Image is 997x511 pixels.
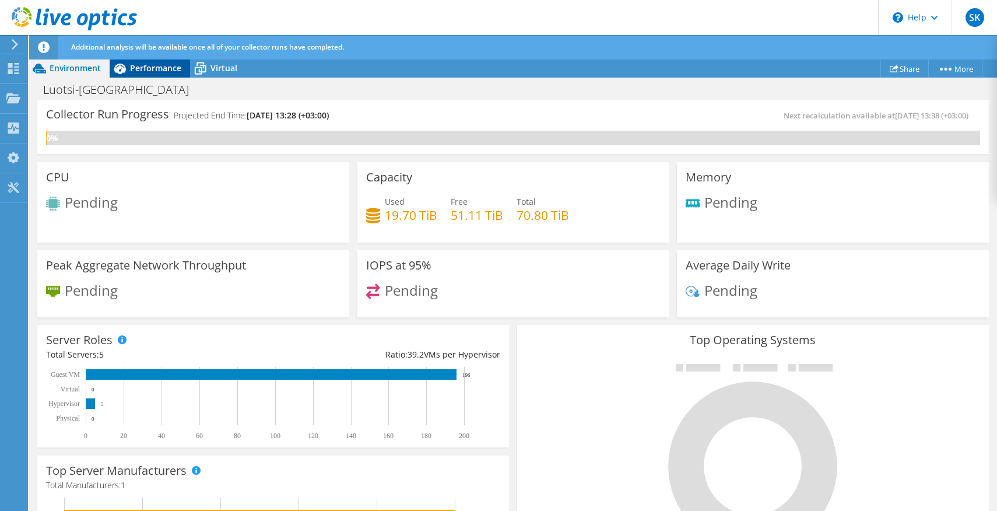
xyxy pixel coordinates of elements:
span: Used [385,196,405,207]
text: 80 [234,432,241,440]
text: 100 [270,432,280,440]
h3: Top Server Manufacturers [46,464,187,477]
span: Pending [704,192,757,211]
span: [DATE] 13:38 (+03:00) [895,110,968,121]
h4: Projected End Time: [174,109,329,122]
text: 0 [84,432,87,440]
div: Ratio: VMs per Hypervisor [273,348,500,361]
h3: CPU [46,171,69,184]
text: 180 [421,432,431,440]
span: Performance [130,62,181,73]
span: Next recalculation available at [784,110,974,121]
h3: Capacity [366,171,412,184]
span: Pending [704,280,757,299]
text: 20 [120,432,127,440]
text: 200 [459,432,469,440]
text: 60 [196,432,203,440]
span: [DATE] 13:28 (+03:00) [247,110,329,121]
h3: Average Daily Write [686,259,791,272]
h1: Luotsi-[GEOGRAPHIC_DATA] [38,83,207,96]
text: Physical [56,414,80,422]
h3: Memory [686,171,731,184]
span: 5 [99,349,104,360]
text: 160 [383,432,394,440]
svg: \n [893,12,903,23]
text: Hypervisor [48,400,80,408]
text: Virtual [61,385,80,393]
text: 140 [346,432,356,440]
span: Environment [50,62,101,73]
h3: Peak Aggregate Network Throughput [46,259,246,272]
h4: 19.70 TiB [385,209,437,222]
span: Pending [385,280,438,299]
text: 40 [158,432,165,440]
span: Total [517,196,536,207]
a: More [928,60,982,78]
h4: 51.11 TiB [451,209,503,222]
span: 1 [121,480,125,491]
span: 39.2 [408,349,424,360]
span: Additional analysis will be available once all of your collector runs have completed. [71,42,344,52]
div: Total Servers: [46,348,273,361]
span: Pending [65,192,118,212]
span: SK [966,8,984,27]
h3: Top Operating Systems [526,334,980,346]
h3: IOPS at 95% [366,259,431,272]
h3: Server Roles [46,334,113,346]
span: Free [451,196,468,207]
span: Pending [65,280,118,299]
text: 120 [308,432,318,440]
text: 5 [101,401,104,407]
h4: 70.80 TiB [517,209,569,222]
text: 0 [92,387,94,393]
text: Guest VM [51,370,80,379]
h4: Total Manufacturers: [46,479,500,492]
a: Share [880,60,929,78]
text: 0 [92,416,94,422]
text: 196 [462,372,471,378]
span: Virtual [210,62,237,73]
